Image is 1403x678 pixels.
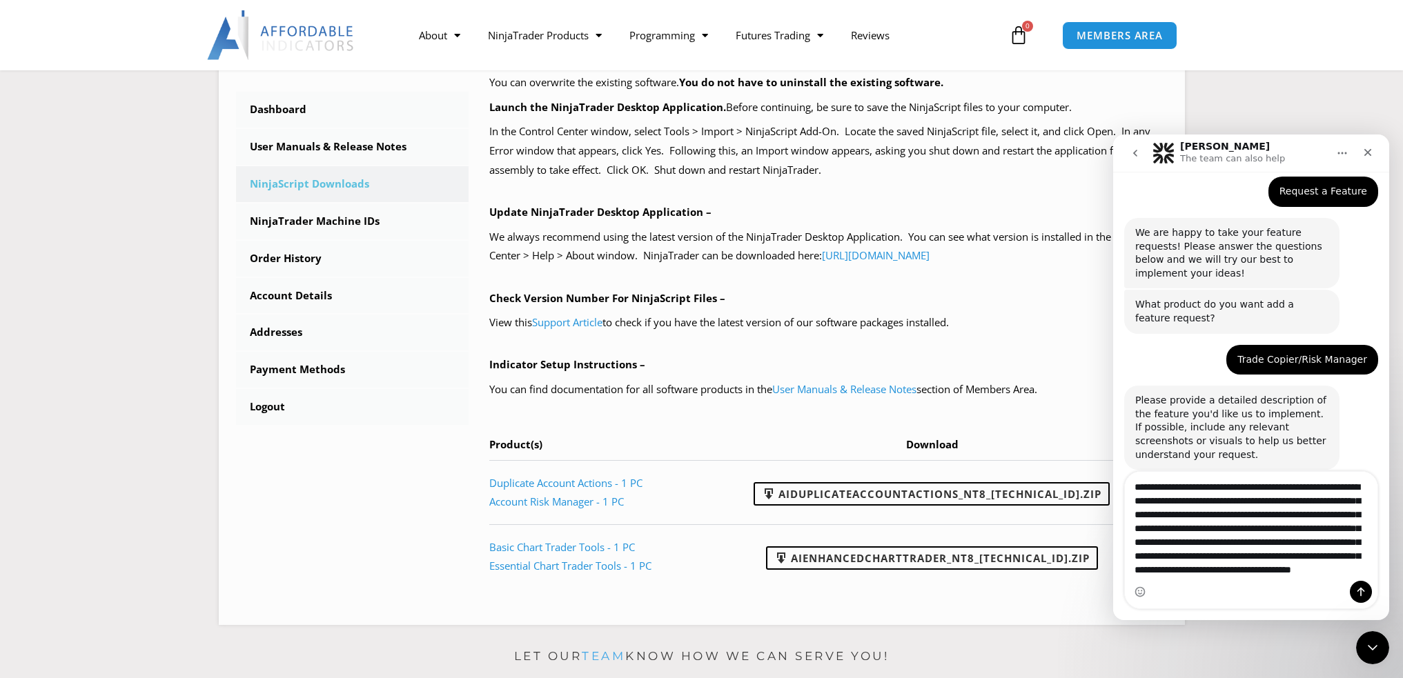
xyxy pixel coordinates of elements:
[1062,21,1177,50] a: MEMBERS AREA
[1022,21,1033,32] span: 0
[616,19,722,51] a: Programming
[532,315,602,329] a: Support Article
[236,352,469,388] a: Payment Methods
[474,19,616,51] a: NinjaTrader Products
[236,315,469,350] a: Addresses
[489,380,1168,399] p: You can find documentation for all software products in the section of Members Area.
[489,73,1168,92] p: You can overwrite the existing software.
[822,248,930,262] a: [URL][DOMAIN_NAME]
[1077,30,1163,41] span: MEMBERS AREA
[236,389,469,425] a: Logout
[722,19,837,51] a: Futures Trading
[489,313,1168,332] p: View this to check if you have the latest version of our software packages installed.
[1356,631,1389,664] iframe: Intercom live chat
[489,98,1168,117] p: Before continuing, be sure to save the NinjaScript files to your computer.
[405,19,474,51] a: About
[754,482,1110,506] a: AIDuplicateAccountActions_NT8_[TECHNICAL_ID].zip
[219,646,1185,668] p: Let our know how we can serve you!
[489,100,726,114] b: Launch the NinjaTrader Desktop Application.
[679,75,943,89] b: You do not have to uninstall the existing software.
[236,203,469,239] a: NinjaTrader Machine IDs
[489,291,725,305] b: Check Version Number For NinjaScript Files –
[489,357,645,371] b: Indicator Setup Instructions –
[772,382,916,396] a: User Manuals & Release Notes
[405,19,1005,51] nav: Menu
[906,437,959,451] span: Download
[582,649,625,663] a: team
[489,559,651,572] a: Essential Chart Trader Tools - 1 PC
[489,495,624,508] a: Account Risk Manager - 1 PC
[489,437,542,451] span: Product(s)
[236,129,469,165] a: User Manuals & Release Notes
[236,92,469,128] a: Dashboard
[236,166,469,202] a: NinjaScript Downloads
[236,92,469,425] nav: Account pages
[766,546,1098,570] a: AIEnhancedChartTrader_NT8_[TECHNICAL_ID].zip
[837,19,903,51] a: Reviews
[988,15,1049,55] a: 0
[207,10,355,60] img: LogoAI | Affordable Indicators – NinjaTrader
[489,205,712,219] b: Update NinjaTrader Desktop Application –
[489,476,642,490] a: Duplicate Account Actions - 1 PC
[489,228,1168,266] p: We always recommend using the latest version of the NinjaTrader Desktop Application. You can see ...
[1113,134,1389,620] iframe: Intercom live chat
[236,241,469,277] a: Order History
[236,278,469,314] a: Account Details
[489,122,1168,180] p: In the Control Center window, select Tools > Import > NinjaScript Add-On. Locate the saved NinjaS...
[489,540,635,554] a: Basic Chart Trader Tools - 1 PC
